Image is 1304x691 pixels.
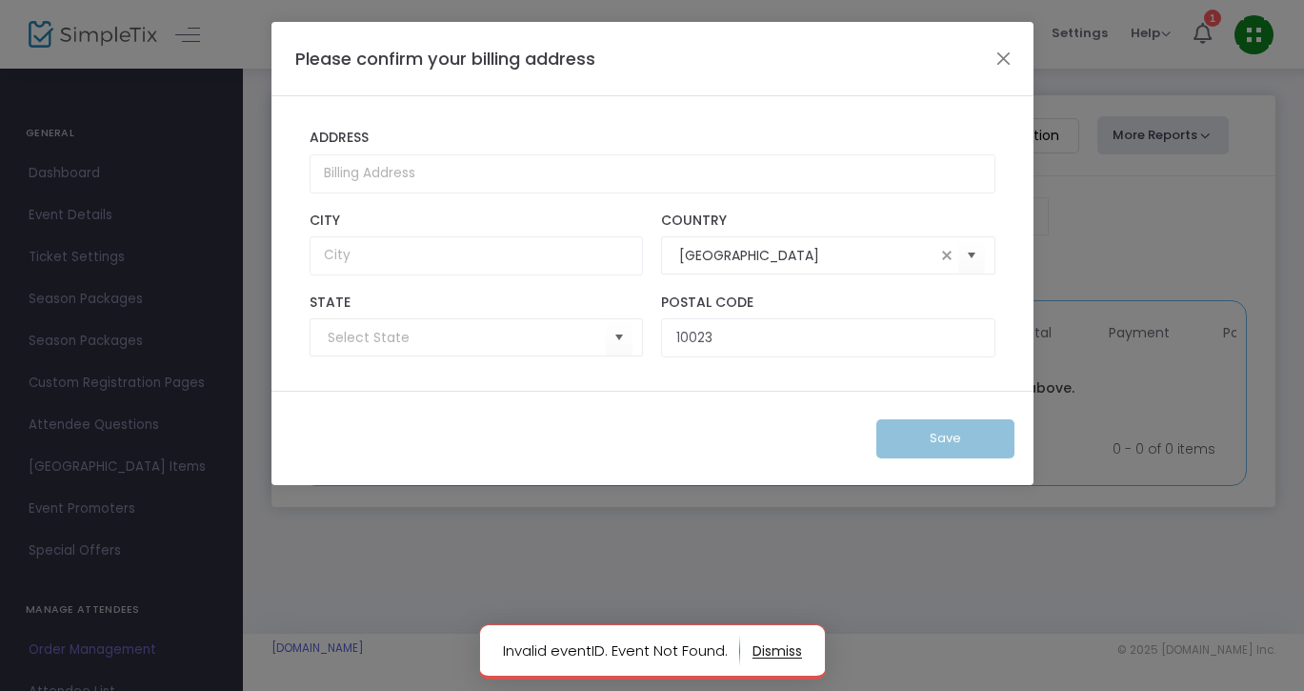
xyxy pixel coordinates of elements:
button: dismiss [752,636,802,666]
button: Close [991,46,1015,71]
label: Postal Code [661,295,994,312]
h4: Please confirm your billing address [295,46,595,71]
input: Postal Code [661,318,994,357]
input: Billing Address [310,154,995,193]
label: Address [310,130,995,147]
p: Invalid eventID. Event Not Found. [503,636,740,666]
button: Select [958,236,985,275]
span: clear [935,244,958,267]
label: State [310,295,643,312]
label: Country [661,213,994,230]
label: City [310,213,643,230]
button: Select [606,318,632,357]
input: City [310,236,643,275]
input: Select Country [679,246,934,266]
input: Select State [328,328,606,348]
